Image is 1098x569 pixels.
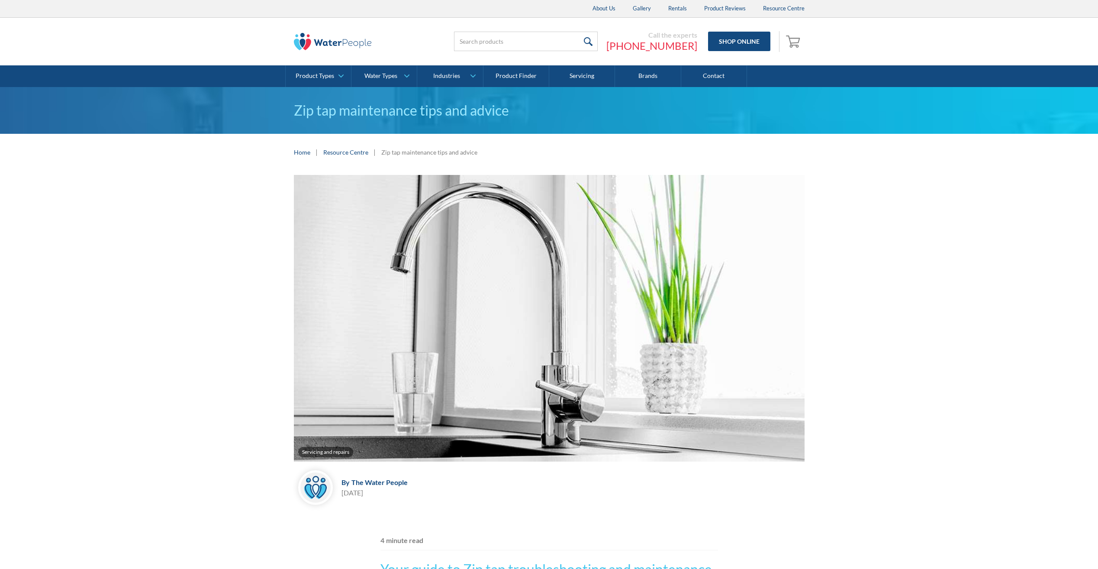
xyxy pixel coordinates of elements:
[380,535,384,546] div: 4
[286,65,351,87] a: Product Types
[381,148,477,157] div: Zip tap maintenance tips and advice
[294,100,805,121] h1: Zip tap maintenance tips and advice
[681,65,747,87] a: Contact
[294,148,310,157] a: Home
[302,449,349,456] div: Servicing and repairs
[454,32,598,51] input: Search products
[341,478,350,486] div: By
[351,478,408,486] div: The Water People
[386,535,423,546] div: minute read
[351,65,417,87] a: Water Types
[364,72,397,80] div: Water Types
[323,148,368,157] a: Resource Centre
[606,39,697,52] a: [PHONE_NUMBER]
[373,147,377,157] div: |
[786,34,802,48] img: shopping cart
[433,72,460,80] div: Industries
[549,65,615,87] a: Servicing
[606,31,697,39] div: Call the experts
[784,31,805,52] a: Open empty cart
[294,175,805,462] img: zip tap maintenance tips hero image
[708,32,770,51] a: Shop Online
[296,72,334,80] div: Product Types
[341,488,408,498] div: [DATE]
[294,33,372,50] img: The Water People
[315,147,319,157] div: |
[615,65,681,87] a: Brands
[417,65,483,87] a: Industries
[483,65,549,87] a: Product Finder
